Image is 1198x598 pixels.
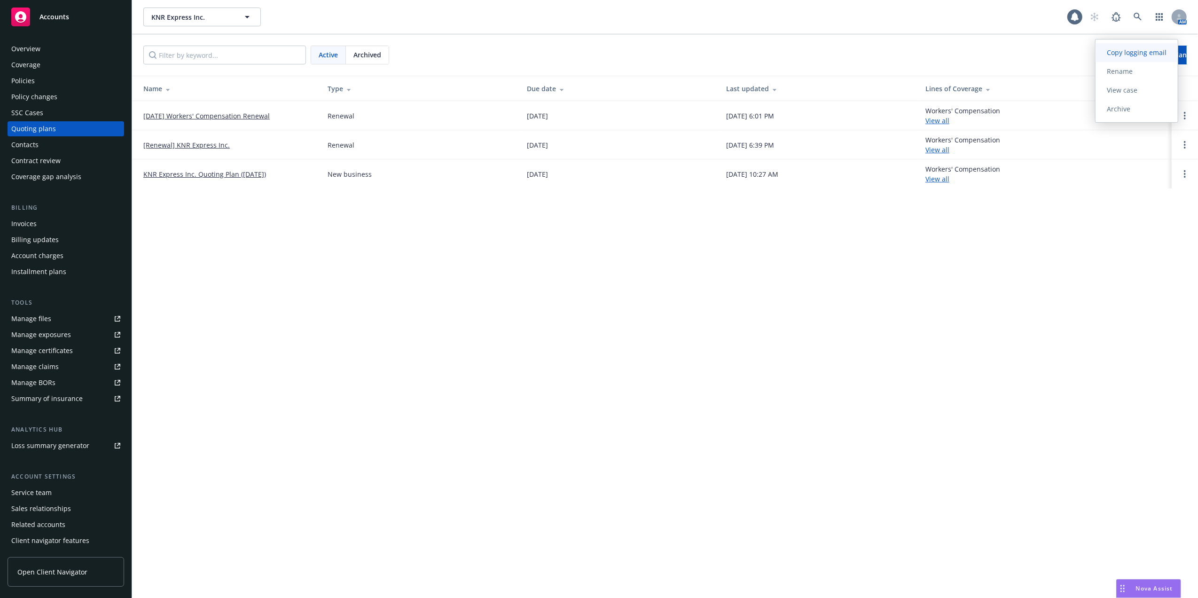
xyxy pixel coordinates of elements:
[1107,8,1126,26] a: Report a Bug
[8,153,124,168] a: Contract review
[8,89,124,104] a: Policy changes
[1136,584,1173,592] span: Nova Assist
[39,13,69,21] span: Accounts
[151,12,233,22] span: KNR Express Inc.
[11,517,65,532] div: Related accounts
[8,517,124,532] a: Related accounts
[143,111,270,121] a: [DATE] Workers' Compensation Renewal
[11,533,89,548] div: Client navigator features
[1179,168,1190,180] a: Open options
[8,203,124,212] div: Billing
[1096,104,1142,113] span: Archive
[11,438,89,453] div: Loss summary generator
[527,111,548,121] div: [DATE]
[925,174,949,183] a: View all
[11,549,52,564] div: Client access
[925,164,1000,184] div: Workers' Compensation
[726,84,910,94] div: Last updated
[11,216,37,231] div: Invoices
[11,248,63,263] div: Account charges
[143,84,313,94] div: Name
[11,343,73,358] div: Manage certificates
[925,145,949,154] a: View all
[925,116,949,125] a: View all
[925,106,1000,126] div: Workers' Compensation
[328,84,512,94] div: Type
[11,391,83,406] div: Summary of insurance
[8,105,124,120] a: SSC Cases
[8,121,124,136] a: Quoting plans
[8,216,124,231] a: Invoices
[11,485,52,500] div: Service team
[143,140,230,150] a: [Renewal] KNR Express Inc.
[11,264,66,279] div: Installment plans
[8,41,124,56] a: Overview
[8,311,124,326] a: Manage files
[11,153,61,168] div: Contract review
[1150,8,1169,26] a: Switch app
[11,137,39,152] div: Contacts
[8,327,124,342] a: Manage exposures
[8,501,124,516] a: Sales relationships
[11,169,81,184] div: Coverage gap analysis
[11,375,55,390] div: Manage BORs
[1096,86,1149,94] span: View case
[8,485,124,500] a: Service team
[925,135,1000,155] div: Workers' Compensation
[8,73,124,88] a: Policies
[143,8,261,26] button: KNR Express Inc.
[527,140,548,150] div: [DATE]
[8,137,124,152] a: Contacts
[1117,580,1128,598] div: Drag to move
[8,298,124,307] div: Tools
[726,140,774,150] div: [DATE] 6:39 PM
[8,533,124,548] a: Client navigator features
[925,84,1164,94] div: Lines of Coverage
[319,50,338,60] span: Active
[1085,8,1104,26] a: Start snowing
[527,84,711,94] div: Due date
[726,111,774,121] div: [DATE] 6:01 PM
[8,549,124,564] a: Client access
[1128,8,1147,26] a: Search
[11,105,43,120] div: SSC Cases
[11,359,59,374] div: Manage claims
[143,169,266,179] a: KNR Express Inc. Quoting Plan ([DATE])
[328,169,372,179] div: New business
[17,567,87,577] span: Open Client Navigator
[11,57,40,72] div: Coverage
[1179,139,1190,150] a: Open options
[8,472,124,481] div: Account settings
[1096,67,1144,76] span: Rename
[8,343,124,358] a: Manage certificates
[8,264,124,279] a: Installment plans
[8,169,124,184] a: Coverage gap analysis
[8,375,124,390] a: Manage BORs
[143,46,306,64] input: Filter by keyword...
[328,140,354,150] div: Renewal
[8,232,124,247] a: Billing updates
[726,169,778,179] div: [DATE] 10:27 AM
[353,50,381,60] span: Archived
[1179,110,1190,121] a: Open options
[11,232,59,247] div: Billing updates
[1096,48,1178,57] span: Copy logging email
[8,248,124,263] a: Account charges
[8,425,124,434] div: Analytics hub
[8,57,124,72] a: Coverage
[8,4,124,30] a: Accounts
[11,41,40,56] div: Overview
[527,169,548,179] div: [DATE]
[11,327,71,342] div: Manage exposures
[11,73,35,88] div: Policies
[8,438,124,453] a: Loss summary generator
[11,311,51,326] div: Manage files
[11,89,57,104] div: Policy changes
[8,359,124,374] a: Manage claims
[1116,579,1181,598] button: Nova Assist
[328,111,354,121] div: Renewal
[8,391,124,406] a: Summary of insurance
[11,121,56,136] div: Quoting plans
[11,501,71,516] div: Sales relationships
